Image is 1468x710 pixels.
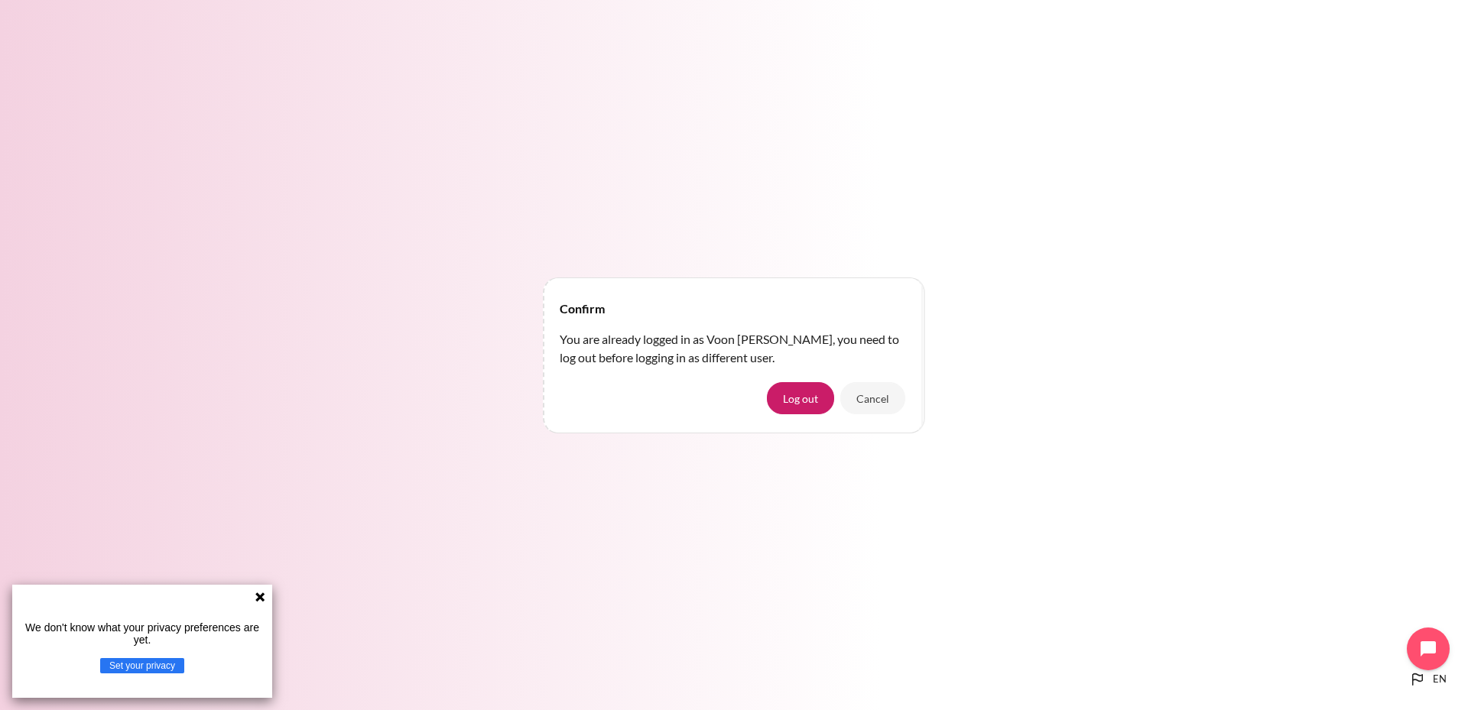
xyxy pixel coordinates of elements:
[18,621,266,646] p: We don't know what your privacy preferences are yet.
[100,658,184,673] button: Set your privacy
[1402,664,1453,695] button: Languages
[1433,672,1447,687] span: en
[767,382,834,414] button: Log out
[840,382,905,414] button: Cancel
[560,330,908,367] p: You are already logged in as Voon [PERSON_NAME], you need to log out before logging in as differe...
[560,300,605,318] h4: Confirm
